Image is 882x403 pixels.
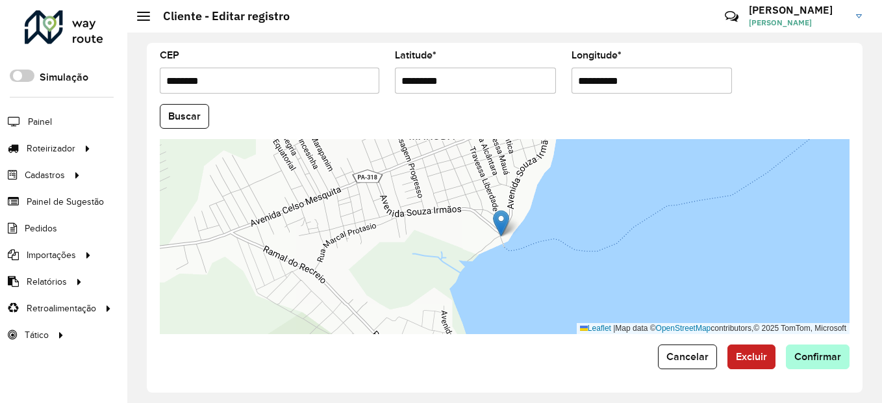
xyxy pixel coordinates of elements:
span: Excluir [736,351,767,362]
span: | [613,324,615,333]
img: Marker [493,210,509,237]
span: [PERSON_NAME] [749,17,846,29]
span: Relatórios [27,275,67,289]
label: Longitude [572,47,622,63]
span: Cadastros [25,168,65,182]
div: Map data © contributors,© 2025 TomTom, Microsoft [577,323,850,334]
label: Latitude [395,47,436,63]
span: Pedidos [25,222,57,235]
h2: Cliente - Editar registro [150,9,290,23]
span: Painel de Sugestão [27,195,104,209]
a: Leaflet [580,324,611,333]
button: Cancelar [658,344,717,369]
span: Painel [28,115,52,129]
button: Excluir [727,344,775,369]
button: Buscar [160,104,209,129]
span: Cancelar [666,351,709,362]
a: OpenStreetMap [656,324,711,333]
span: Retroalimentação [27,302,96,315]
label: Simulação [40,70,88,85]
span: Importações [27,248,76,262]
button: Confirmar [786,344,850,369]
span: Roteirizador [27,142,75,155]
span: Tático [25,328,49,342]
a: Contato Rápido [718,3,746,31]
label: CEP [160,47,179,63]
h3: [PERSON_NAME] [749,4,846,16]
span: Confirmar [794,351,841,362]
